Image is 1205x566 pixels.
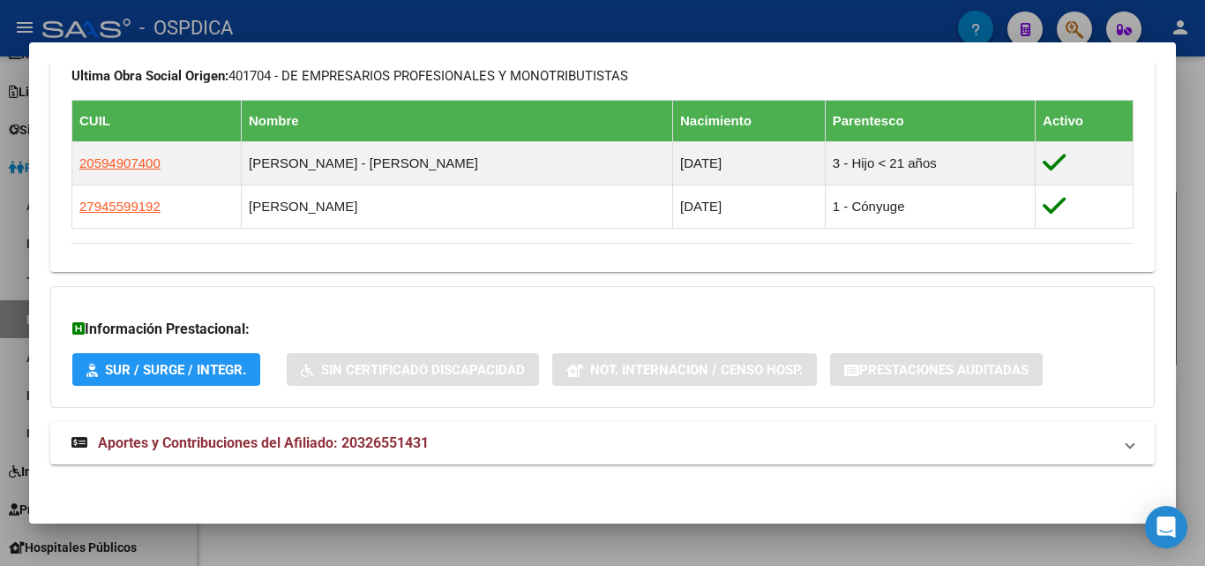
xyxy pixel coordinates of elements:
[673,185,826,229] td: [DATE]
[830,353,1043,386] button: Prestaciones Auditadas
[241,185,672,229] td: [PERSON_NAME]
[673,101,826,142] th: Nacimiento
[287,353,539,386] button: Sin Certificado Discapacidad
[79,199,161,214] span: 27945599192
[79,155,161,170] span: 20594907400
[105,362,246,378] span: SUR / SURGE / INTEGR.
[241,101,672,142] th: Nombre
[1036,101,1134,142] th: Activo
[72,101,242,142] th: CUIL
[98,434,429,451] span: Aportes y Contribuciones del Afiliado: 20326551431
[673,142,826,185] td: [DATE]
[72,319,1133,340] h3: Información Prestacional:
[50,422,1155,464] mat-expansion-panel-header: Aportes y Contribuciones del Afiliado: 20326551431
[71,68,228,84] strong: Ultima Obra Social Origen:
[71,68,628,84] span: 401704 - DE EMPRESARIOS PROFESIONALES Y MONOTRIBUTISTAS
[825,101,1035,142] th: Parentesco
[241,142,672,185] td: [PERSON_NAME] - [PERSON_NAME]
[825,185,1035,229] td: 1 - Cónyuge
[825,142,1035,185] td: 3 - Hijo < 21 años
[72,353,260,386] button: SUR / SURGE / INTEGR.
[590,362,803,378] span: Not. Internacion / Censo Hosp.
[859,362,1029,378] span: Prestaciones Auditadas
[552,353,817,386] button: Not. Internacion / Censo Hosp.
[1145,506,1187,548] div: Open Intercom Messenger
[321,362,525,378] span: Sin Certificado Discapacidad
